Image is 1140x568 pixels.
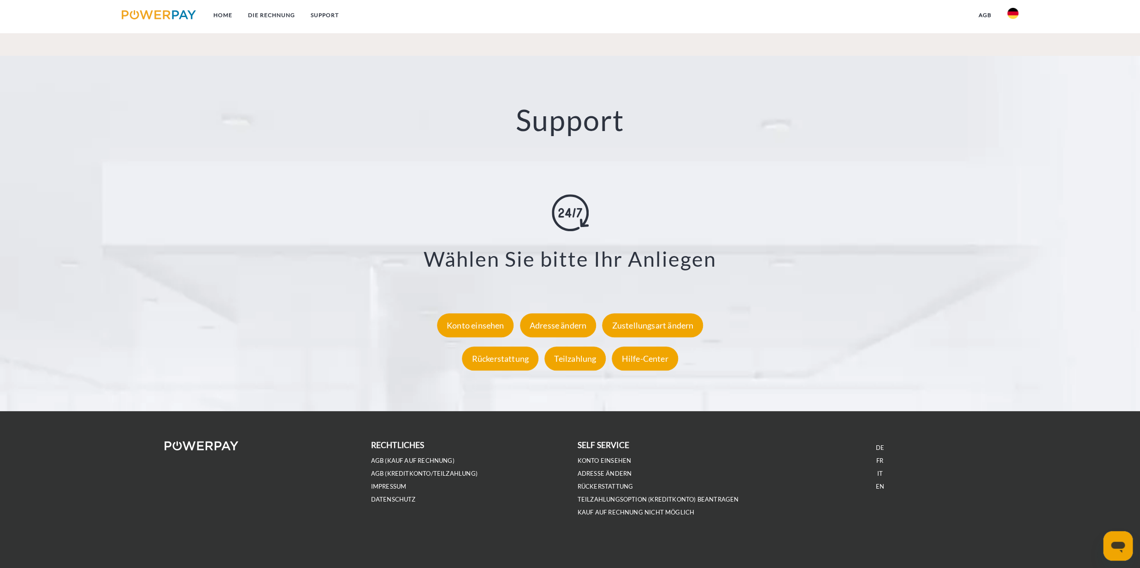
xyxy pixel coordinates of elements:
a: Teilzahlungsoption (KREDITKONTO) beantragen [578,496,739,503]
a: DATENSCHUTZ [371,496,416,503]
a: Kauf auf Rechnung nicht möglich [578,508,695,516]
a: Hilfe-Center [609,353,680,364]
a: AGB (Kauf auf Rechnung) [371,457,455,465]
a: DIE RECHNUNG [240,7,303,24]
img: logo-powerpay.svg [122,10,196,19]
b: self service [578,440,629,450]
div: Zustellungsart ändern [602,313,703,337]
iframe: Schaltfläche zum Öffnen des Messaging-Fensters [1103,531,1133,561]
a: Rückerstattung [578,483,633,490]
a: IMPRESSUM [371,483,407,490]
img: online-shopping.svg [552,195,589,232]
div: Rückerstattung [462,347,538,371]
h2: Support [57,102,1083,138]
a: Home [206,7,240,24]
b: rechtliches [371,440,425,450]
a: AGB (Kreditkonto/Teilzahlung) [371,470,478,478]
div: Konto einsehen [437,313,514,337]
a: SUPPORT [303,7,347,24]
div: Adresse ändern [520,313,597,337]
a: Konto einsehen [578,457,632,465]
a: IT [877,470,882,478]
img: logo-powerpay-white.svg [165,441,239,450]
a: Rückerstattung [460,353,541,364]
a: Zustellungsart ändern [600,320,705,330]
div: Hilfe-Center [612,347,678,371]
a: Teilzahlung [542,353,608,364]
h3: Wählen Sie bitte Ihr Anliegen [69,246,1072,272]
div: Teilzahlung [544,347,606,371]
a: FR [876,457,883,465]
a: DE [875,444,884,452]
a: agb [971,7,999,24]
a: Konto einsehen [435,320,516,330]
img: de [1007,8,1018,19]
a: Adresse ändern [518,320,599,330]
a: Adresse ändern [578,470,632,478]
a: EN [875,483,884,490]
